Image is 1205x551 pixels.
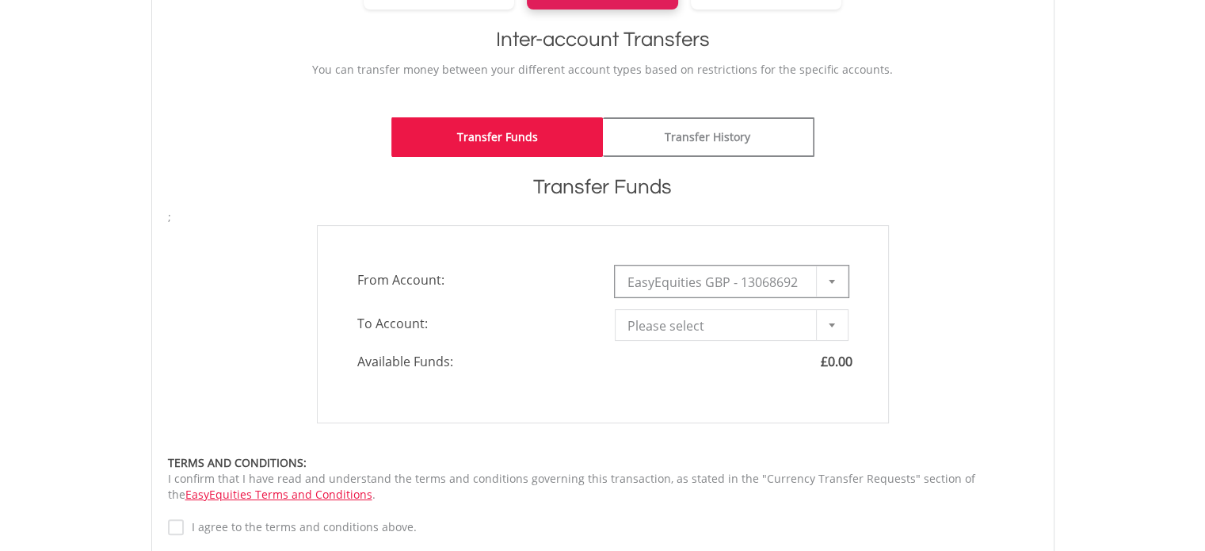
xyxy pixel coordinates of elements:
span: To Account: [345,309,603,338]
span: EasyEquities GBP - 13068692 [627,266,812,298]
a: Transfer Funds [391,117,603,157]
h1: Inter-account Transfers [168,25,1038,54]
div: TERMS AND CONDITIONS: [168,455,1038,471]
a: EasyEquities Terms and Conditions [185,487,372,502]
span: From Account: [345,266,603,294]
p: You can transfer money between your different account types based on restrictions for the specifi... [168,62,1038,78]
span: Available Funds: [345,353,603,371]
label: I agree to the terms and conditions above. [184,519,417,535]
h1: Transfer Funds [168,173,1038,201]
div: I confirm that I have read and understand the terms and conditions governing this transaction, as... [168,455,1038,503]
span: £0.00 [821,353,852,370]
span: Please select [627,310,812,342]
a: Transfer History [603,117,814,157]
